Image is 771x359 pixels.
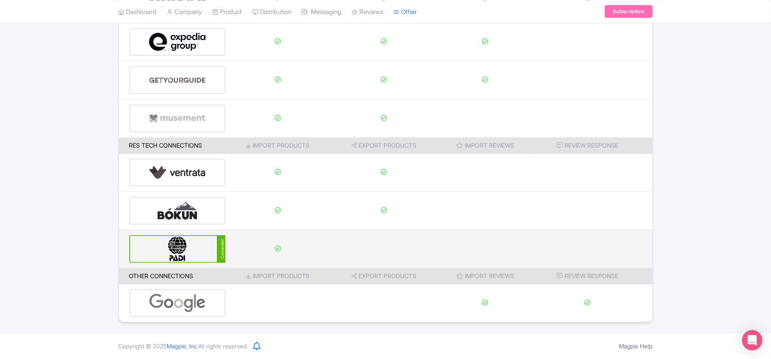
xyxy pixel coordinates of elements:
a: Magpie Help [619,342,653,350]
a: Connected [129,235,226,263]
div: Open Intercom Messenger [742,330,762,350]
th: Import Reviews [438,137,533,154]
a: Subscription [605,5,652,18]
th: Review Response [533,268,652,284]
img: expedia-9e2f273c8342058d41d2cc231867de8b.svg [149,29,206,55]
th: Import Products [225,268,330,284]
img: google-96de159c2084212d3cdd3c2fb262314c.svg [149,290,206,316]
th: Review Response [533,137,652,154]
img: bokun-9d666bd0d1b458dbc8a9c3d52590ba5a.svg [149,198,206,224]
div: Copyright © 2025 All rights reserved. [114,342,253,350]
img: get_your_guide-5a6366678479520ec94e3f9d2b9f304b.svg [149,67,206,93]
img: musement-dad6797fd076d4ac540800b229e01643.svg [149,105,206,131]
img: ventrata-b8ee9d388f52bb9ce077e58fa33de912.svg [149,160,206,185]
img: padi-d8839556b6cfbd2c30d3e47ef5cc6c4e.svg [149,236,206,262]
th: Res Tech Connections [119,137,226,154]
th: Export Products [330,268,438,284]
th: Other Connections [119,268,226,284]
th: Import Products [225,137,330,154]
th: Export Products [330,137,438,154]
div: Connected [217,235,225,263]
th: Import Reviews [438,268,533,284]
span: Magpie, Inc. [167,342,199,350]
